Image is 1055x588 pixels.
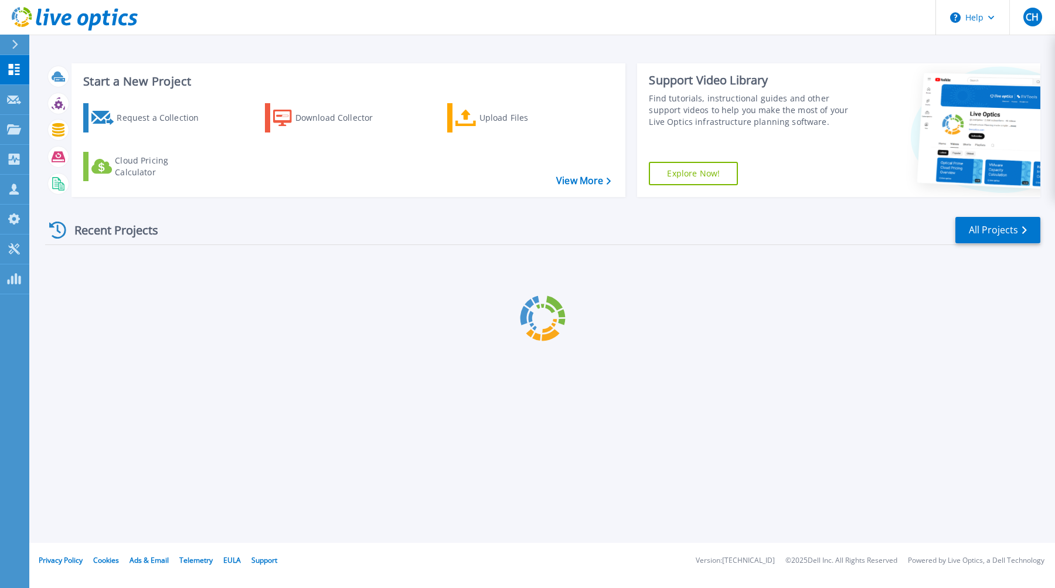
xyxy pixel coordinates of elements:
[479,106,573,130] div: Upload Files
[556,175,611,186] a: View More
[39,555,83,565] a: Privacy Policy
[696,557,775,565] li: Version: [TECHNICAL_ID]
[447,103,578,132] a: Upload Files
[83,103,214,132] a: Request a Collection
[130,555,169,565] a: Ads & Email
[115,155,209,178] div: Cloud Pricing Calculator
[251,555,277,565] a: Support
[649,93,853,128] div: Find tutorials, instructional guides and other support videos to help you make the most of your L...
[83,152,214,181] a: Cloud Pricing Calculator
[295,106,389,130] div: Download Collector
[955,217,1040,243] a: All Projects
[649,73,853,88] div: Support Video Library
[93,555,119,565] a: Cookies
[117,106,210,130] div: Request a Collection
[179,555,213,565] a: Telemetry
[649,162,738,185] a: Explore Now!
[45,216,174,244] div: Recent Projects
[265,103,396,132] a: Download Collector
[1026,12,1039,22] span: CH
[785,557,897,565] li: © 2025 Dell Inc. All Rights Reserved
[223,555,241,565] a: EULA
[908,557,1044,565] li: Powered by Live Optics, a Dell Technology
[83,75,611,88] h3: Start a New Project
